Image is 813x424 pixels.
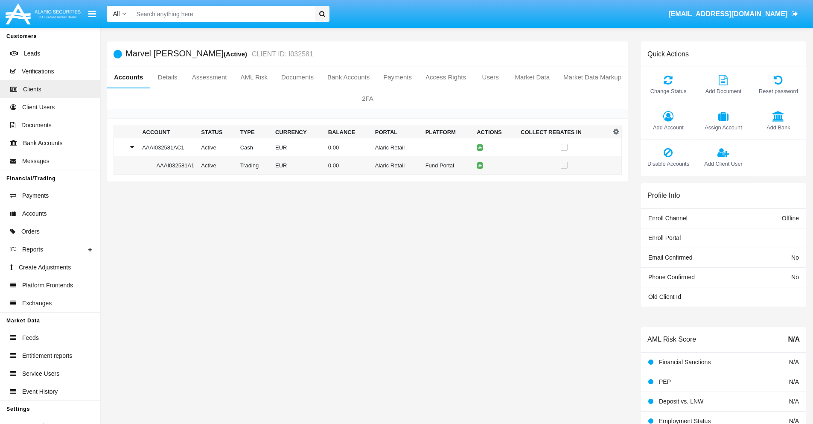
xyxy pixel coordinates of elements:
span: Old Client Id [648,293,681,300]
td: AAAI032581AC1 [139,138,198,156]
a: All [107,9,132,18]
span: Payments [22,191,49,200]
th: Balance [325,126,372,139]
th: Type [237,126,272,139]
span: N/A [789,378,799,385]
span: Create Adjustments [19,263,71,272]
span: Messages [22,157,50,166]
a: Market Data Markup [557,67,628,88]
td: 0.00 [325,156,372,175]
a: Access Rights [419,67,473,88]
td: Active [198,156,236,175]
span: Orders [21,227,40,236]
span: Enroll Portal [648,234,681,241]
span: Deposit vs. LNW [659,398,703,405]
td: Alaric Retail [372,156,422,175]
a: [EMAIL_ADDRESS][DOMAIN_NAME] [664,2,802,26]
span: PEP [659,378,671,385]
th: Actions [473,126,517,139]
span: [EMAIL_ADDRESS][DOMAIN_NAME] [668,10,787,18]
span: Add Client User [700,160,746,168]
span: Platform Frontends [22,281,73,290]
span: Feeds [22,333,39,342]
th: Account [139,126,198,139]
a: Users [473,67,508,88]
a: Market Data [508,67,557,88]
span: Financial Sanctions [659,359,711,366]
td: EUR [272,138,325,156]
a: Accounts [107,67,150,88]
span: Entitlement reports [22,351,73,360]
td: Cash [237,138,272,156]
span: Reports [22,245,43,254]
span: Add Account [645,123,691,132]
a: Payments [376,67,419,88]
span: Enroll Channel [648,215,688,222]
td: EUR [272,156,325,175]
span: Reset password [755,87,801,95]
span: All [113,10,120,17]
a: Documents [274,67,321,88]
span: Email Confirmed [648,254,692,261]
span: Disable Accounts [645,160,691,168]
span: Bank Accounts [23,139,63,148]
span: Documents [21,121,52,130]
a: 2FA [107,88,628,109]
td: Alaric Retail [372,138,422,156]
small: CLIENT ID: I032581 [250,51,313,58]
a: Assessment [185,67,234,88]
span: N/A [788,334,800,345]
span: Event History [22,387,58,396]
span: Add Bank [755,123,801,132]
span: Add Document [700,87,746,95]
span: Accounts [22,209,47,218]
span: Exchanges [22,299,52,308]
span: Service Users [22,369,59,378]
a: Bank Accounts [321,67,376,88]
span: Phone Confirmed [648,274,695,281]
div: (Active) [224,49,250,59]
th: Portal [372,126,422,139]
td: Fund Portal [422,156,474,175]
span: Clients [23,85,41,94]
span: No [791,274,799,281]
a: AML Risk [233,67,274,88]
h6: Quick Actions [647,50,689,58]
td: Trading [237,156,272,175]
td: 0.00 [325,138,372,156]
a: Details [150,67,185,88]
h6: AML Risk Score [647,335,696,343]
th: Collect Rebates In [517,126,611,139]
span: No [791,254,799,261]
th: Currency [272,126,325,139]
span: N/A [789,359,799,366]
span: Leads [24,49,40,58]
input: Search [132,6,312,22]
span: Offline [782,215,799,222]
span: Assign Account [700,123,746,132]
span: N/A [789,398,799,405]
td: Active [198,138,236,156]
img: Logo image [4,1,82,26]
span: Change Status [645,87,691,95]
td: AAAI032581A1 [139,156,198,175]
h5: Marvel [PERSON_NAME] [125,49,313,59]
th: Platform [422,126,474,139]
h6: Profile Info [647,191,680,199]
span: Client Users [22,103,55,112]
span: Verifications [22,67,54,76]
th: Status [198,126,236,139]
